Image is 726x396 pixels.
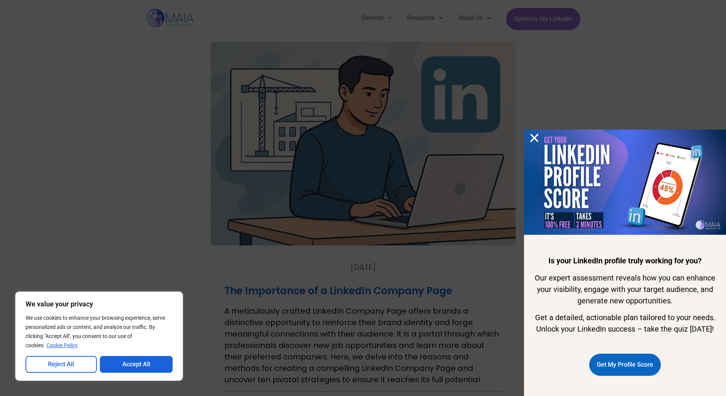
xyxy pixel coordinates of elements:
b: Is your LinkedIn profile truly working for you? [548,256,702,265]
p: Get a detailed, actionable plan tailored to your needs. [534,312,716,335]
button: Reject All [26,356,97,373]
div: We value your privacy [15,292,183,381]
button: Accept All [100,356,173,373]
p: We value your privacy [26,300,173,309]
span: Unlock your LinkedIn success – take the quiz [DATE]! [536,324,714,333]
a: Close [529,132,540,144]
span: Get My Profile Score [597,358,653,372]
p: We use cookies to enhance your browsing experience, serve personalized ads or content, and analyz... [26,313,173,350]
a: Cookie Policy [46,342,78,349]
a: Get My Profile Score [589,354,661,376]
p: Our expert assessment reveals how you can enhance your visibility, engage with your target audien... [534,272,716,306]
